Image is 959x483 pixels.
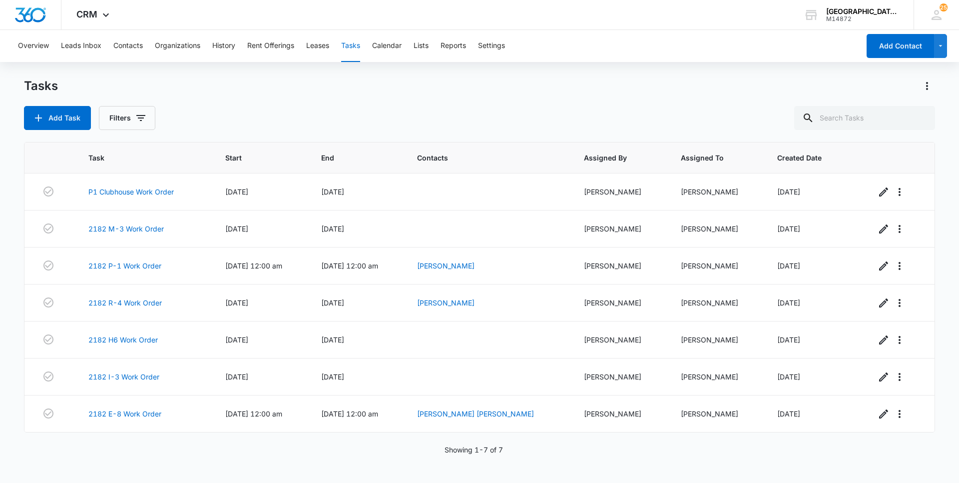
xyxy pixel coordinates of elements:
[441,30,466,62] button: Reports
[681,186,753,197] div: [PERSON_NAME]
[919,78,935,94] button: Actions
[88,334,158,345] a: 2182 H6 Work Order
[777,261,800,270] span: [DATE]
[321,187,344,196] span: [DATE]
[88,186,174,197] a: P1 Clubhouse Work Order
[113,30,143,62] button: Contacts
[225,298,248,307] span: [DATE]
[225,187,248,196] span: [DATE]
[681,260,753,271] div: [PERSON_NAME]
[225,409,282,418] span: [DATE] 12:00 am
[777,298,800,307] span: [DATE]
[584,371,656,382] div: [PERSON_NAME]
[584,223,656,234] div: [PERSON_NAME]
[88,223,164,234] a: 2182 M-3 Work Order
[777,152,837,163] span: Created Date
[584,297,656,308] div: [PERSON_NAME]
[417,261,475,270] a: [PERSON_NAME]
[321,298,344,307] span: [DATE]
[341,30,360,62] button: Tasks
[940,3,948,11] span: 25
[681,152,739,163] span: Assigned To
[76,9,97,19] span: CRM
[681,408,753,419] div: [PERSON_NAME]
[372,30,402,62] button: Calendar
[321,152,379,163] span: End
[867,34,934,58] button: Add Contact
[681,334,753,345] div: [PERSON_NAME]
[18,30,49,62] button: Overview
[584,152,642,163] span: Assigned By
[794,106,935,130] input: Search Tasks
[417,152,545,163] span: Contacts
[584,260,656,271] div: [PERSON_NAME]
[88,297,162,308] a: 2182 R-4 Work Order
[155,30,200,62] button: Organizations
[225,335,248,344] span: [DATE]
[88,371,159,382] a: 2182 I-3 Work Order
[940,3,948,11] div: notifications count
[306,30,329,62] button: Leases
[417,409,534,418] a: [PERSON_NAME] [PERSON_NAME]
[24,106,91,130] button: Add Task
[681,371,753,382] div: [PERSON_NAME]
[99,106,155,130] button: Filters
[24,78,58,93] h1: Tasks
[777,187,800,196] span: [DATE]
[61,30,101,62] button: Leads Inbox
[681,223,753,234] div: [PERSON_NAME]
[212,30,235,62] button: History
[321,409,378,418] span: [DATE] 12:00 am
[681,297,753,308] div: [PERSON_NAME]
[777,372,800,381] span: [DATE]
[247,30,294,62] button: Rent Offerings
[321,372,344,381] span: [DATE]
[777,335,800,344] span: [DATE]
[478,30,505,62] button: Settings
[826,15,899,22] div: account id
[414,30,429,62] button: Lists
[225,224,248,233] span: [DATE]
[225,261,282,270] span: [DATE] 12:00 am
[225,372,248,381] span: [DATE]
[321,224,344,233] span: [DATE]
[321,335,344,344] span: [DATE]
[777,224,800,233] span: [DATE]
[88,408,161,419] a: 2182 E-8 Work Order
[88,152,187,163] span: Task
[584,408,656,419] div: [PERSON_NAME]
[584,334,656,345] div: [PERSON_NAME]
[88,260,161,271] a: 2182 P-1 Work Order
[584,186,656,197] div: [PERSON_NAME]
[417,298,475,307] a: [PERSON_NAME]
[777,409,800,418] span: [DATE]
[826,7,899,15] div: account name
[321,261,378,270] span: [DATE] 12:00 am
[445,444,503,455] p: Showing 1-7 of 7
[225,152,283,163] span: Start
